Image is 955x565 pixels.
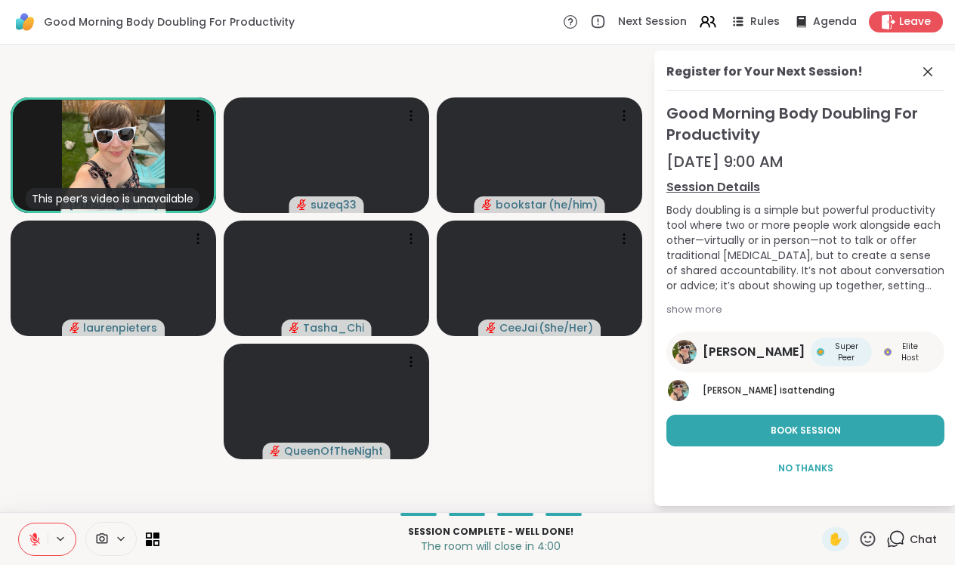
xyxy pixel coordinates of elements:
[62,97,165,213] img: Adrienne_QueenOfTheDawn
[168,539,813,554] p: The room will close in 4:00
[817,348,824,356] img: Super Peer
[666,63,863,81] div: Register for Your Next Session!
[884,348,892,356] img: Elite Host
[303,320,364,335] span: Tasha_Chi
[289,323,300,333] span: audio-muted
[666,103,944,145] span: Good Morning Body Doubling For Productivity
[895,341,926,363] span: Elite Host
[666,202,944,293] div: Body doubling is a simple but powerful productivity tool where two or more people work alongside ...
[168,525,813,539] p: Session Complete - well done!
[750,14,780,29] span: Rules
[813,14,857,29] span: Agenda
[311,197,357,212] span: suzeq33
[83,320,157,335] span: laurenpieters
[618,14,687,29] span: Next Session
[70,323,80,333] span: audio-muted
[284,443,383,458] span: QueenOfTheNight
[910,532,937,547] span: Chat
[26,188,199,209] div: This peer’s video is unavailable
[486,323,496,333] span: audio-muted
[482,199,493,210] span: audio-muted
[703,343,805,361] span: [PERSON_NAME]
[703,384,944,397] p: is attending
[672,340,697,364] img: Adrienne_QueenOfTheDawn
[666,151,944,172] div: [DATE] 9:00 AM
[899,14,931,29] span: Leave
[771,424,841,437] span: Book Session
[666,415,944,446] button: Book Session
[297,199,308,210] span: audio-muted
[270,446,281,456] span: audio-muted
[666,302,944,317] div: show more
[827,341,866,363] span: Super Peer
[499,320,537,335] span: CeeJai
[539,320,593,335] span: ( She/Her )
[778,462,833,475] span: No Thanks
[549,197,598,212] span: ( he/him )
[44,14,295,29] span: Good Morning Body Doubling For Productivity
[12,9,38,35] img: ShareWell Logomark
[666,452,944,484] button: No Thanks
[668,380,689,401] img: Adrienne_QueenOfTheDawn
[666,332,944,372] a: Adrienne_QueenOfTheDawn[PERSON_NAME]Super PeerSuper PeerElite HostElite Host
[703,384,777,397] span: [PERSON_NAME]
[496,197,547,212] span: bookstar
[828,530,843,548] span: ✋
[666,178,944,196] a: Session Details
